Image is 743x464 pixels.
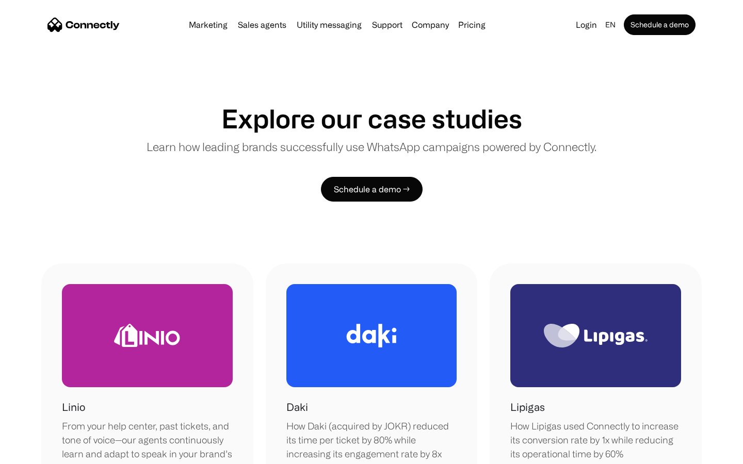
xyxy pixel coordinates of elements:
[454,21,490,29] a: Pricing
[368,21,407,29] a: Support
[286,400,308,415] h1: Daki
[62,400,85,415] h1: Linio
[624,14,696,35] a: Schedule a demo
[114,324,180,347] img: Linio Logo
[605,18,616,32] div: en
[10,445,62,460] aside: Language selected: English
[572,18,601,32] a: Login
[346,324,397,347] img: Daki Logo
[293,21,366,29] a: Utility messaging
[321,177,423,202] a: Schedule a demo →
[412,18,449,32] div: Company
[510,400,545,415] h1: Lipigas
[147,138,596,155] p: Learn how leading brands successfully use WhatsApp campaigns powered by Connectly.
[234,21,290,29] a: Sales agents
[510,419,681,461] div: How Lipigas used Connectly to increase its conversion rate by 1x while reducing its operational t...
[185,21,232,29] a: Marketing
[221,103,522,134] h1: Explore our case studies
[21,446,62,460] ul: Language list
